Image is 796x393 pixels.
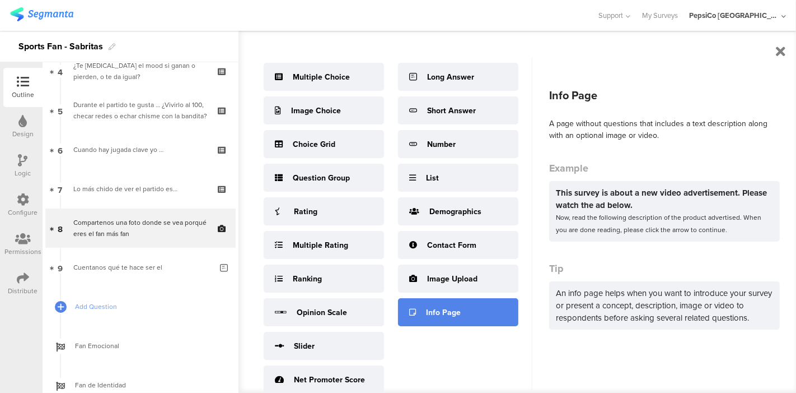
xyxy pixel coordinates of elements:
div: Durante el partido te gusta … ¿Vivirlo al 100, checar redes o echar chisme con la bandita? [73,99,207,122]
div: Cuentanos qué te hace ser el [73,262,212,273]
span: Support [599,10,624,21]
div: Distribute [8,286,38,296]
div: Permissions [4,247,41,257]
div: Image Choice [291,105,341,117]
div: Ranking [293,273,322,285]
div: Opinion Scale [297,307,347,318]
span: 6 [58,144,63,156]
a: 4 ¿Te [MEDICAL_DATA] el mood si ganan o pierden, o te da igual? [45,52,236,91]
div: Example [549,161,780,175]
div: Image Upload [427,273,477,285]
span: Fan Emocional [75,340,218,352]
div: ¿Te cambia el mood si ganan o pierden, o te da igual? [73,60,207,82]
div: Configure [8,207,38,218]
div: An info page helps when you want to introduce your survey or present a concept, description, imag... [549,281,780,330]
span: 8 [58,222,63,234]
div: Multiple Choice [293,71,350,83]
div: Logic [15,168,31,178]
span: Fan de Identidad [75,380,218,391]
div: Long Answer [427,71,474,83]
div: Slider [294,340,315,352]
div: Question Group [293,172,350,184]
a: 8 Compartenos una foto donde se vea porqué eres el fan más fan [45,209,236,248]
div: This survey is about a new video advertisement. Please watch the ad below. [556,187,773,211]
a: 5 Durante el partido te gusta … ¿Vivirlo al 100, checar redes o echar chisme con la bandita? [45,91,236,130]
div: Lo más chido de ver el partido es… [73,183,207,195]
div: Multiple Rating [293,239,348,251]
div: Design [12,129,34,139]
div: PepsiCo [GEOGRAPHIC_DATA] [689,10,779,21]
a: Fan Emocional [45,326,236,366]
div: Net Promoter Score [294,374,365,386]
div: Info Page [549,87,780,104]
div: Now, read the following description of the product advertised. When you are done reading, please ... [556,211,773,236]
span: 4 [58,65,63,77]
div: Tip [549,261,780,276]
div: Demographics [429,206,481,218]
div: Short Answer [427,105,476,117]
div: Rating [294,206,317,218]
div: A page without questions that includes a text description along with an optional image or video. [549,118,780,141]
div: List [426,172,439,184]
div: Contact Form [427,239,476,251]
a: 9 Cuentanos qué te hace ser el [45,248,236,287]
span: 9 [58,261,63,274]
div: Outline [12,90,34,100]
span: 7 [58,183,63,195]
img: segmanta logo [10,7,73,21]
div: Info Page [426,307,461,318]
div: Compartenos una foto donde se vea porqué eres el fan más fan [73,217,207,239]
span: Add Question [75,301,218,312]
div: Choice Grid [293,138,335,150]
div: Cuando hay jugada clave yo … [73,144,207,155]
div: Sports Fan - Sabritas [18,38,103,56]
span: 5 [58,104,63,117]
a: 6 Cuando hay jugada clave yo … [45,130,236,169]
a: 7 Lo más chido de ver el partido es… [45,169,236,209]
div: Number [427,138,456,150]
